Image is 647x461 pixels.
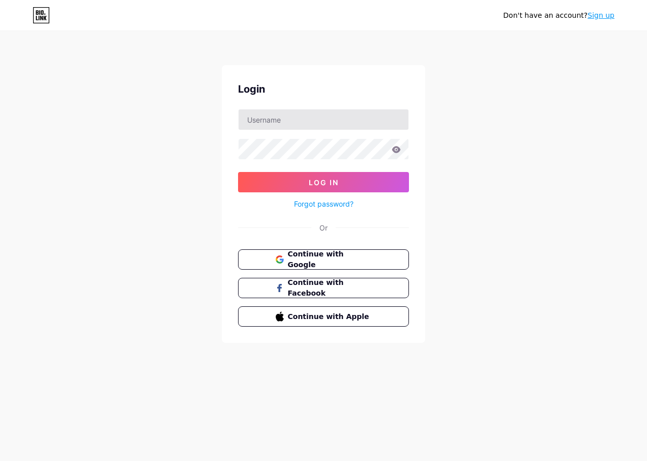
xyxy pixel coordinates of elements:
span: Log In [309,178,339,187]
input: Username [239,109,408,130]
button: Continue with Apple [238,306,409,327]
span: Continue with Apple [288,311,372,322]
div: Don't have an account? [503,10,614,21]
button: Continue with Facebook [238,278,409,298]
a: Forgot password? [294,198,354,209]
a: Sign up [587,11,614,19]
div: Or [319,222,328,233]
button: Continue with Google [238,249,409,270]
button: Log In [238,172,409,192]
div: Login [238,81,409,97]
span: Continue with Facebook [288,277,372,299]
span: Continue with Google [288,249,372,270]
